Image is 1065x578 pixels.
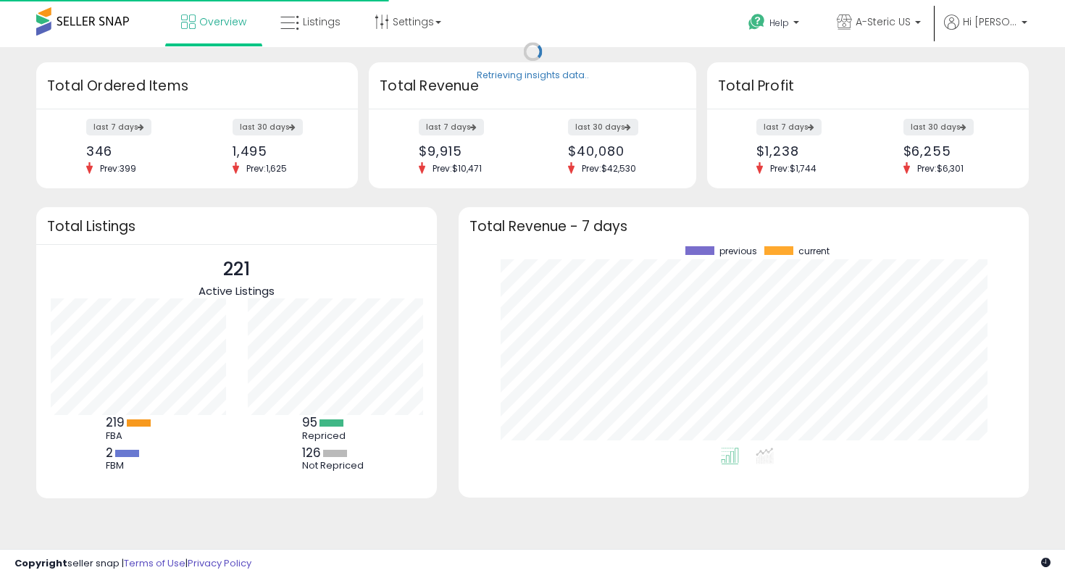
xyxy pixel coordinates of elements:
[106,430,171,442] div: FBA
[737,2,814,47] a: Help
[303,14,341,29] span: Listings
[856,14,911,29] span: A-Steric US
[14,557,251,571] div: seller snap | |
[419,143,522,159] div: $9,915
[124,556,185,570] a: Terms of Use
[14,556,67,570] strong: Copyright
[756,119,822,135] label: last 7 days
[239,162,294,175] span: Prev: 1,625
[477,70,589,83] div: Retrieving insights data..
[106,444,113,461] b: 2
[756,143,856,159] div: $1,238
[86,143,186,159] div: 346
[903,119,974,135] label: last 30 days
[199,283,275,298] span: Active Listings
[302,444,321,461] b: 126
[93,162,143,175] span: Prev: 399
[769,17,789,29] span: Help
[748,13,766,31] i: Get Help
[302,460,367,472] div: Not Repriced
[798,246,830,256] span: current
[233,119,303,135] label: last 30 days
[86,119,151,135] label: last 7 days
[199,256,275,283] p: 221
[469,221,1018,232] h3: Total Revenue - 7 days
[568,119,638,135] label: last 30 days
[944,14,1027,47] a: Hi [PERSON_NAME]
[302,430,367,442] div: Repriced
[718,76,1018,96] h3: Total Profit
[419,119,484,135] label: last 7 days
[910,162,971,175] span: Prev: $6,301
[568,143,671,159] div: $40,080
[380,76,685,96] h3: Total Revenue
[106,414,125,431] b: 219
[963,14,1017,29] span: Hi [PERSON_NAME]
[188,556,251,570] a: Privacy Policy
[302,414,317,431] b: 95
[199,14,246,29] span: Overview
[719,246,757,256] span: previous
[47,76,347,96] h3: Total Ordered Items
[575,162,643,175] span: Prev: $42,530
[763,162,824,175] span: Prev: $1,744
[425,162,489,175] span: Prev: $10,471
[106,460,171,472] div: FBM
[47,221,426,232] h3: Total Listings
[233,143,333,159] div: 1,495
[903,143,1003,159] div: $6,255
